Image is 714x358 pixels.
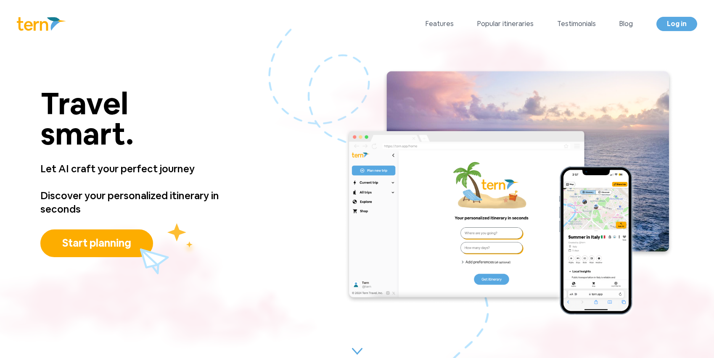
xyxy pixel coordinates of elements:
a: Blog [619,19,633,29]
span: Log in [667,19,687,28]
a: Testimonials [557,19,596,29]
a: Features [426,19,454,29]
img: yellow_stars.fff7e055.svg [162,221,198,256]
p: Discover your personalized itinerary in seconds [40,189,230,216]
img: plane.fbf33879.svg [140,248,169,274]
a: Log in [656,17,697,31]
img: Logo [17,17,66,31]
p: Travel smart. [40,88,230,149]
a: Popular itineraries [477,19,534,29]
img: carrot.9d4c0c77.svg [352,348,362,355]
p: Let AI craft your perfect journey [40,149,230,189]
img: main.4bdb0901.png [344,68,674,321]
button: Start planning [40,229,153,257]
